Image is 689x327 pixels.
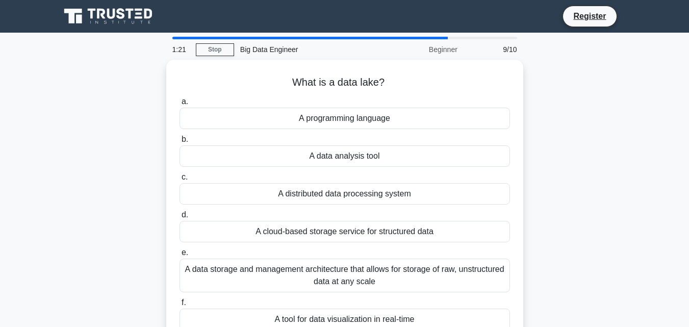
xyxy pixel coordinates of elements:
[464,39,523,60] div: 9/10
[182,248,188,257] span: e.
[182,298,186,307] span: f.
[182,135,188,143] span: b.
[374,39,464,60] div: Beginner
[180,183,510,205] div: A distributed data processing system
[182,97,188,106] span: a.
[196,43,234,56] a: Stop
[178,76,511,89] h5: What is a data lake?
[166,39,196,60] div: 1:21
[182,172,188,181] span: c.
[180,259,510,292] div: A data storage and management architecture that allows for storage of raw, unstructured data at a...
[567,10,612,22] a: Register
[180,221,510,242] div: A cloud-based storage service for structured data
[180,145,510,167] div: A data analysis tool
[182,210,188,219] span: d.
[234,39,374,60] div: Big Data Engineer
[180,108,510,129] div: A programming language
